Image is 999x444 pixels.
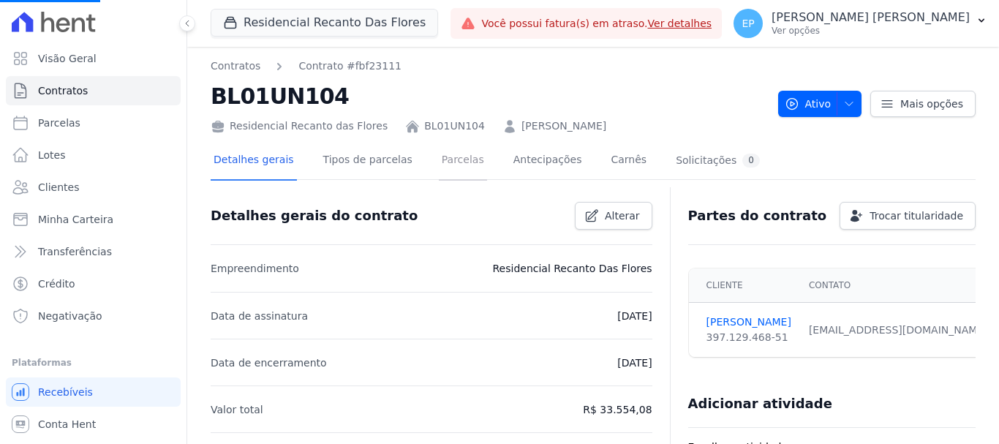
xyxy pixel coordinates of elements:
[6,173,181,202] a: Clientes
[211,59,402,74] nav: Breadcrumb
[6,377,181,407] a: Recebíveis
[6,205,181,234] a: Minha Carteira
[688,207,827,225] h3: Partes do contrato
[6,301,181,331] a: Negativação
[688,395,832,413] h3: Adicionar atividade
[605,208,640,223] span: Alterar
[521,118,606,134] a: [PERSON_NAME]
[6,108,181,138] a: Parcelas
[12,354,175,372] div: Plataformas
[510,142,585,181] a: Antecipações
[211,354,327,372] p: Data de encerramento
[38,309,102,323] span: Negativação
[211,80,766,113] h2: BL01UN104
[583,401,652,418] p: R$ 33.554,08
[38,244,112,259] span: Transferências
[6,410,181,439] a: Conta Hent
[706,315,791,330] a: [PERSON_NAME]
[648,18,712,29] a: Ver detalhes
[298,59,402,74] a: Contrato #fbf23111
[840,202,976,230] a: Trocar titularidade
[211,9,438,37] button: Residencial Recanto Das Flores
[38,148,66,162] span: Lotes
[211,307,308,325] p: Data de assinatura
[38,385,93,399] span: Recebíveis
[211,260,299,277] p: Empreendimento
[870,208,963,223] span: Trocar titularidade
[6,140,181,170] a: Lotes
[870,91,976,117] a: Mais opções
[772,10,970,25] p: [PERSON_NAME] [PERSON_NAME]
[211,118,388,134] div: Residencial Recanto das Flores
[608,142,649,181] a: Carnês
[617,354,652,372] p: [DATE]
[575,202,652,230] a: Alterar
[320,142,415,181] a: Tipos de parcelas
[6,44,181,73] a: Visão Geral
[706,330,791,345] div: 397.129.468-51
[900,97,963,111] span: Mais opções
[38,180,79,195] span: Clientes
[211,401,263,418] p: Valor total
[424,118,485,134] a: BL01UN104
[38,276,75,291] span: Crédito
[676,154,760,168] div: Solicitações
[6,76,181,105] a: Contratos
[38,212,113,227] span: Minha Carteira
[722,3,999,44] button: EP [PERSON_NAME] [PERSON_NAME] Ver opções
[38,51,97,66] span: Visão Geral
[785,91,832,117] span: Ativo
[742,154,760,168] div: 0
[439,142,487,181] a: Parcelas
[38,417,96,432] span: Conta Hent
[493,260,652,277] p: Residencial Recanto Das Flores
[211,59,260,74] a: Contratos
[689,268,800,303] th: Cliente
[742,18,754,29] span: EP
[772,25,970,37] p: Ver opções
[211,59,766,74] nav: Breadcrumb
[6,237,181,266] a: Transferências
[778,91,862,117] button: Ativo
[481,16,712,31] span: Você possui fatura(s) em atraso.
[673,142,763,181] a: Solicitações0
[211,207,418,225] h3: Detalhes gerais do contrato
[38,116,80,130] span: Parcelas
[6,269,181,298] a: Crédito
[211,142,297,181] a: Detalhes gerais
[617,307,652,325] p: [DATE]
[38,83,88,98] span: Contratos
